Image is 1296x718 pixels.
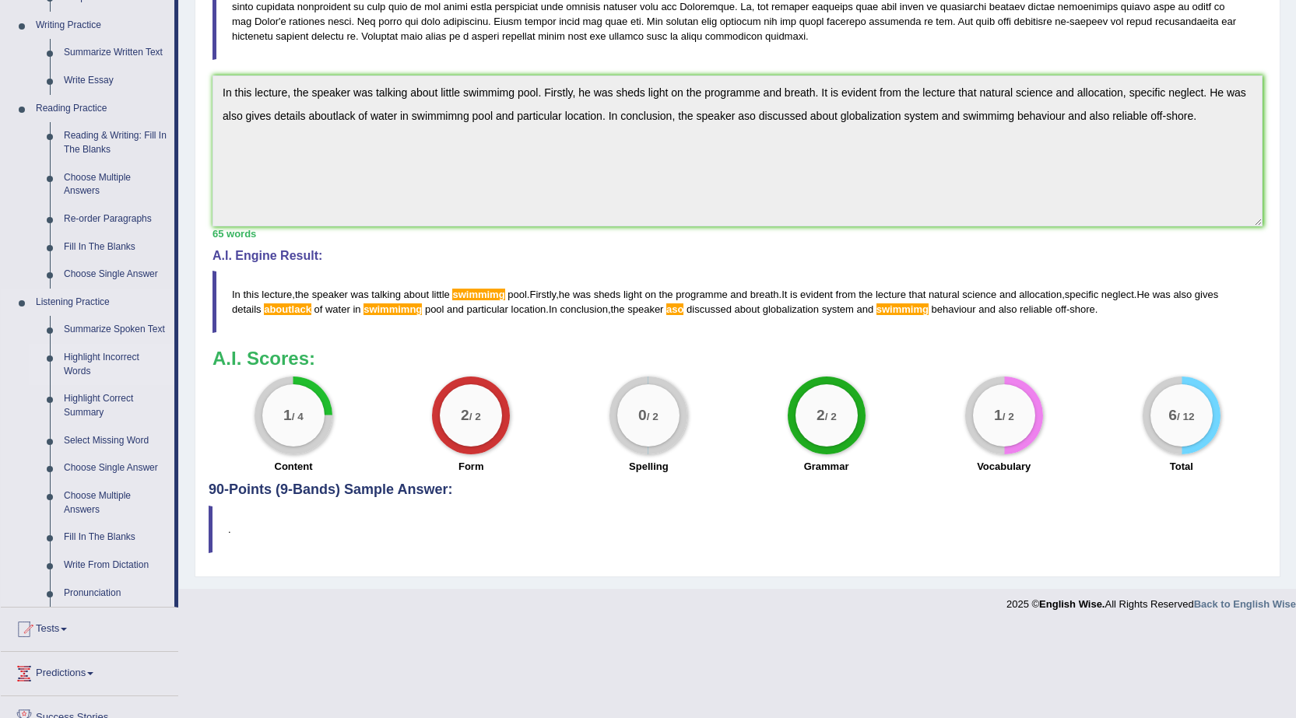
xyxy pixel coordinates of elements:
[57,39,174,67] a: Summarize Written Text
[627,303,663,315] span: speaker
[425,303,444,315] span: pool
[932,303,976,315] span: behaviour
[353,303,360,315] span: in
[212,348,315,369] b: A.I. Scores:
[1101,289,1134,300] span: neglect
[647,412,659,423] small: / 2
[458,459,484,474] label: Form
[962,289,996,300] span: science
[781,289,787,300] span: It
[447,303,464,315] span: and
[999,303,1017,315] span: also
[232,289,241,300] span: In
[57,67,174,95] a: Write Essay
[623,289,642,300] span: light
[452,289,504,300] span: Possible spelling mistake found. (did you mean: swimming)
[735,303,760,315] span: about
[57,122,174,163] a: Reading & Writing: Fill In The Blanks
[978,303,996,315] span: and
[763,303,819,315] span: globalization
[644,289,655,300] span: on
[469,412,481,423] small: / 2
[909,289,926,300] span: that
[57,454,174,482] a: Choose Single Answer
[611,303,625,315] span: the
[836,289,856,300] span: from
[295,289,309,300] span: the
[29,12,174,40] a: Writing Practice
[800,289,833,300] span: evident
[1168,407,1177,424] big: 6
[432,289,450,300] span: little
[529,289,556,300] span: Firstly
[1,652,178,691] a: Predictions
[666,303,683,315] span: Possible spelling mistake found. (did you mean: as)
[687,303,732,315] span: discussed
[1,608,178,646] a: Tests
[232,303,262,315] span: details
[508,289,527,300] span: pool
[212,226,1263,241] div: 65 words
[292,412,304,423] small: / 4
[817,407,825,424] big: 2
[730,289,747,300] span: and
[511,303,546,315] span: location
[57,261,174,289] a: Choose Single Answer
[824,412,836,423] small: / 2
[594,289,621,300] span: sheds
[1194,598,1296,610] a: Back to English Wise
[1002,412,1013,423] small: / 2
[822,303,854,315] span: system
[856,303,873,315] span: and
[859,289,873,300] span: the
[549,303,557,315] span: In
[1177,412,1195,423] small: / 12
[560,303,607,315] span: conclusion
[999,289,1017,300] span: and
[929,289,960,300] span: natural
[314,303,323,315] span: of
[57,524,174,552] a: Fill In The Blanks
[1065,289,1098,300] span: specific
[790,289,797,300] span: is
[1055,303,1066,315] span: off
[262,289,292,300] span: lecture
[404,289,430,300] span: about
[573,289,591,300] span: was
[1195,289,1218,300] span: gives
[325,303,350,315] span: water
[466,303,508,315] span: particular
[638,407,647,424] big: 0
[57,552,174,580] a: Write From Dictation
[1069,303,1095,315] span: shore
[659,289,673,300] span: the
[57,316,174,344] a: Summarize Spoken Text
[994,407,1003,424] big: 1
[29,289,174,317] a: Listening Practice
[57,385,174,426] a: Highlight Correct Summary
[212,271,1263,333] blockquote: , . , . , . . , - .
[212,249,1263,263] h4: A.I. Engine Result:
[1020,303,1052,315] span: reliable
[750,289,779,300] span: breath
[351,289,369,300] span: was
[29,95,174,123] a: Reading Practice
[283,407,292,424] big: 1
[312,289,348,300] span: speaker
[461,407,469,424] big: 2
[57,164,174,205] a: Choose Multiple Answers
[57,427,174,455] a: Select Missing Word
[876,303,929,315] span: Possible spelling mistake found. (did you mean: swimming)
[57,580,174,608] a: Pronunciation
[243,289,258,300] span: this
[264,303,311,315] span: Possible spelling mistake found. (did you mean: about lack)
[559,289,570,300] span: he
[1136,289,1150,300] span: He
[876,289,906,300] span: lecture
[57,344,174,385] a: Highlight Incorrect Words
[364,303,422,315] span: Possible spelling mistake found. (did you mean: swimming)
[1039,598,1105,610] strong: English Wise.
[275,459,313,474] label: Content
[977,459,1031,474] label: Vocabulary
